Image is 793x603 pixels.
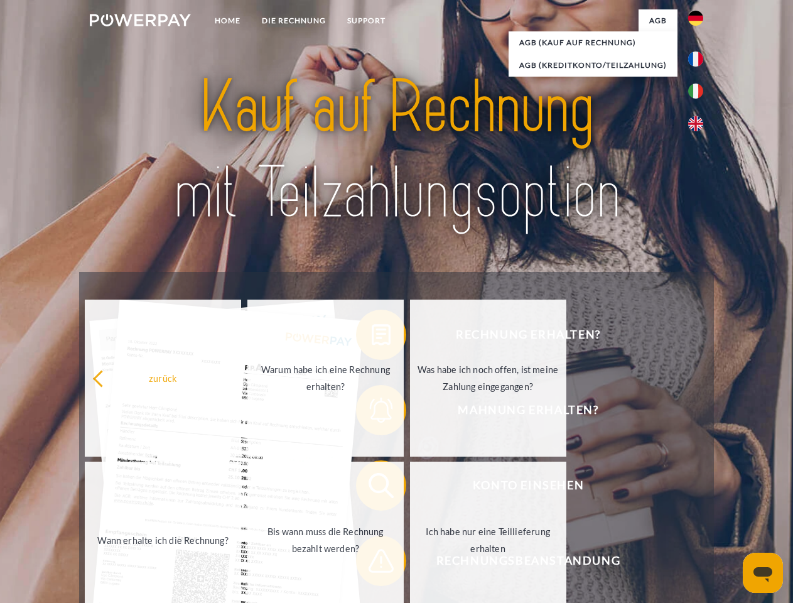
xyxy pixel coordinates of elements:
[688,116,703,131] img: en
[251,9,337,32] a: DIE RECHNUNG
[688,52,703,67] img: fr
[418,361,559,395] div: Was habe ich noch offen, ist meine Zahlung eingegangen?
[92,531,234,548] div: Wann erhalte ich die Rechnung?
[204,9,251,32] a: Home
[255,523,396,557] div: Bis wann muss die Rechnung bezahlt werden?
[688,11,703,26] img: de
[509,54,677,77] a: AGB (Kreditkonto/Teilzahlung)
[255,361,396,395] div: Warum habe ich eine Rechnung erhalten?
[418,523,559,557] div: Ich habe nur eine Teillieferung erhalten
[337,9,396,32] a: SUPPORT
[92,369,234,386] div: zurück
[410,300,566,457] a: Was habe ich noch offen, ist meine Zahlung eingegangen?
[120,60,673,241] img: title-powerpay_de.svg
[639,9,677,32] a: agb
[509,31,677,54] a: AGB (Kauf auf Rechnung)
[90,14,191,26] img: logo-powerpay-white.svg
[688,84,703,99] img: it
[743,553,783,593] iframe: Schaltfläche zum Öffnen des Messaging-Fensters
